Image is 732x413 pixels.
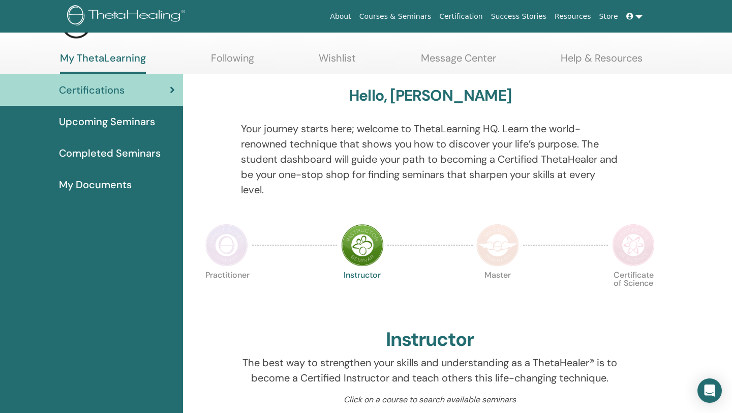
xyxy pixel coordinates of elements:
a: Success Stories [487,7,551,26]
p: Certificate of Science [612,271,655,314]
img: Practitioner [205,224,248,267]
img: Master [476,224,519,267]
h3: Hello, [PERSON_NAME] [349,86,511,105]
h2: Instructor [386,328,475,351]
p: Your journey starts here; welcome to ThetaLearning HQ. Learn the world-renowned technique that sh... [241,121,620,197]
a: Courses & Seminars [355,7,436,26]
a: Following [211,52,254,72]
a: Store [595,7,622,26]
p: Click on a course to search available seminars [241,394,620,406]
span: Upcoming Seminars [59,114,155,129]
p: Master [476,271,519,314]
span: Certifications [59,82,125,98]
a: Message Center [421,52,496,72]
a: Resources [551,7,595,26]
p: Instructor [341,271,384,314]
a: Help & Resources [561,52,643,72]
img: Certificate of Science [612,224,655,267]
a: My ThetaLearning [60,52,146,74]
a: Wishlist [319,52,356,72]
h3: My Dashboard [97,14,200,33]
img: Instructor [341,224,384,267]
img: logo.png [67,5,189,28]
a: Certification [435,7,486,26]
span: Completed Seminars [59,145,161,161]
span: My Documents [59,177,132,192]
a: About [326,7,355,26]
p: Practitioner [205,271,248,314]
p: The best way to strengthen your skills and understanding as a ThetaHealer® is to become a Certifi... [241,355,620,386]
div: Open Intercom Messenger [697,378,722,403]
